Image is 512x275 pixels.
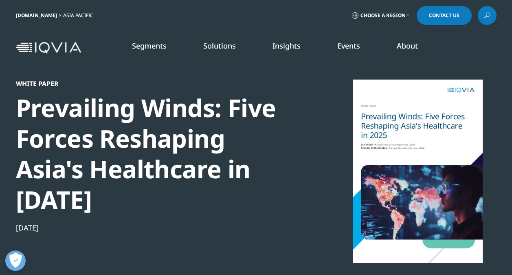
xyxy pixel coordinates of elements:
img: IQVIA Healthcare Information Technology and Pharma Clinical Research Company [16,42,81,54]
div: Asia Pacific [63,12,97,19]
div: Prevailing Winds: Five Forces Reshaping Asia's Healthcare in [DATE] [16,93,295,215]
a: Events [337,41,360,51]
button: Open Preferences [5,251,26,271]
a: Segments [132,41,167,51]
a: [DOMAIN_NAME] [16,12,57,19]
a: Contact Us [417,6,472,25]
nav: Primary [84,29,497,67]
div: [DATE] [16,223,295,233]
a: Solutions [203,41,236,51]
div: White Paper [16,80,295,88]
a: Insights [272,41,301,51]
span: Contact Us [429,13,459,18]
a: About [397,41,418,51]
span: Choose a Region [360,12,406,19]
